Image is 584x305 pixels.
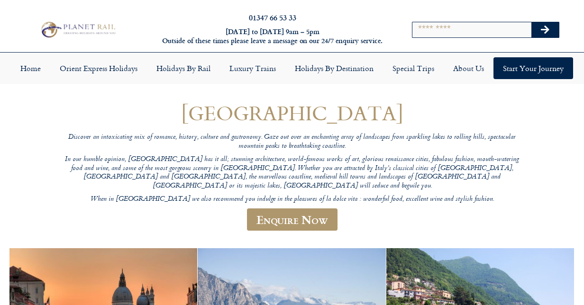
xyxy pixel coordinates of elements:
[5,57,579,79] nav: Menu
[64,102,520,124] h1: [GEOGRAPHIC_DATA]
[64,155,520,191] p: In our humble opinion, [GEOGRAPHIC_DATA] has it all; stunning architecture, world-famous works of...
[383,57,444,79] a: Special Trips
[11,57,50,79] a: Home
[64,195,520,204] p: When in [GEOGRAPHIC_DATA] we also recommend you indulge in the pleasures of la dolce vita : wonde...
[531,22,559,37] button: Search
[64,133,520,151] p: Discover an intoxicating mix of romance, history, culture and gastronomy. Gaze out over an enchan...
[249,12,296,23] a: 01347 66 53 33
[50,57,147,79] a: Orient Express Holidays
[220,57,285,79] a: Luxury Trains
[285,57,383,79] a: Holidays by Destination
[38,20,118,39] img: Planet Rail Train Holidays Logo
[444,57,493,79] a: About Us
[158,27,387,45] h6: [DATE] to [DATE] 9am – 5pm Outside of these times please leave a message on our 24/7 enquiry serv...
[147,57,220,79] a: Holidays by Rail
[247,208,338,231] a: Enquire Now
[493,57,573,79] a: Start your Journey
